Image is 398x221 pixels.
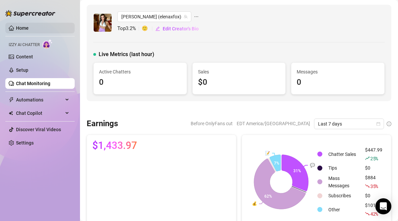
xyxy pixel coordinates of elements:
[155,26,160,31] span: edit
[297,68,379,75] span: Messages
[326,174,362,190] td: Mass Messages
[376,122,380,126] span: calendar
[16,127,61,132] a: Discover Viral Videos
[326,163,362,173] td: Tips
[92,140,137,151] span: $1,433.97
[191,119,233,129] span: Before OnlyFans cut
[16,54,33,59] a: Content
[94,14,112,32] img: Elena
[198,76,280,89] div: $0
[9,111,13,116] img: Chat Copilot
[16,81,50,86] a: Chat Monitoring
[365,164,382,172] div: $0
[365,156,370,161] span: rise
[370,211,378,217] span: 42 %
[326,191,362,201] td: Subscribes
[370,183,378,189] span: 35 %
[9,97,14,102] span: thunderbolt
[99,76,181,89] div: 0
[16,108,63,119] span: Chat Copilot
[387,122,391,126] span: info-circle
[297,76,379,89] div: 0
[155,23,199,34] button: Edit Creator's Bio
[9,42,40,48] span: Izzy AI Chatter
[99,68,181,75] span: Active Chatters
[16,94,63,105] span: Automations
[252,201,257,206] text: 💰
[265,151,270,156] text: 📝
[365,146,382,162] div: $447.99
[117,25,142,33] span: Top 3.2 %
[365,192,382,199] div: $0
[326,202,362,218] td: Other
[16,25,29,31] a: Home
[237,119,310,129] span: EDT America/[GEOGRAPHIC_DATA]
[318,119,380,129] span: Last 7 days
[42,39,53,49] img: AI Chatter
[142,25,155,33] span: 🙂
[370,155,378,162] span: 25 %
[310,163,315,168] text: 💬
[16,67,28,73] a: Setup
[184,15,188,19] span: team
[163,26,199,31] span: Edit Creator's Bio
[5,10,55,17] img: logo-BBDzfeDw.svg
[194,11,199,22] span: ellipsis
[16,140,34,146] a: Settings
[365,184,370,188] span: fall
[375,198,391,214] div: Open Intercom Messenger
[198,68,280,75] span: Sales
[365,174,382,190] div: $884
[99,50,154,58] span: Live Metrics (last hour)
[365,211,370,216] span: fall
[365,202,382,218] div: $101.97
[326,146,362,162] td: Chatter Sales
[87,119,118,129] h3: Earnings
[121,12,187,22] span: Elena (elenaxfox)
